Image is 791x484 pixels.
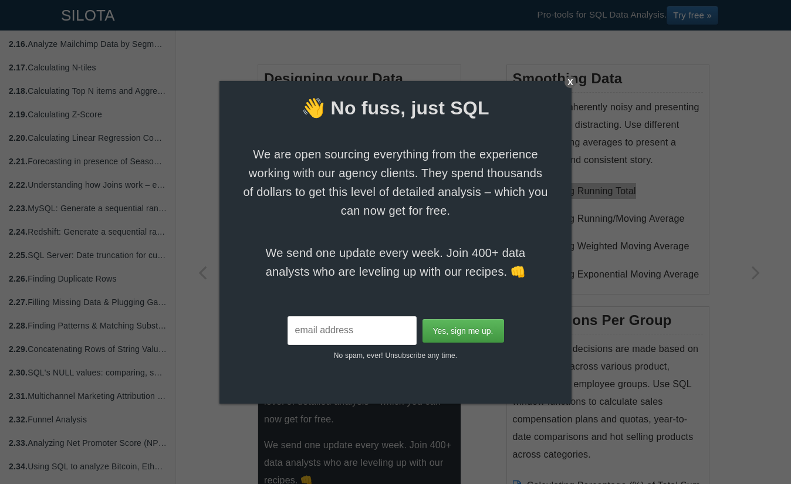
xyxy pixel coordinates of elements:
input: email address [288,316,417,345]
span: We are open sourcing everything from the experience working with our agency clients. They spend t... [243,145,548,220]
input: Yes, sign me up. [422,319,504,343]
span: We send one update every week. Join 400+ data analysts who are leveling up with our recipes. 👊 [243,243,548,281]
div: X [564,76,576,88]
p: No spam, ever! Unsubscribe any time. [219,345,572,361]
iframe: Drift Widget Chat Controller [732,425,777,470]
span: 👋 No fuss, just SQL [219,95,572,122]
